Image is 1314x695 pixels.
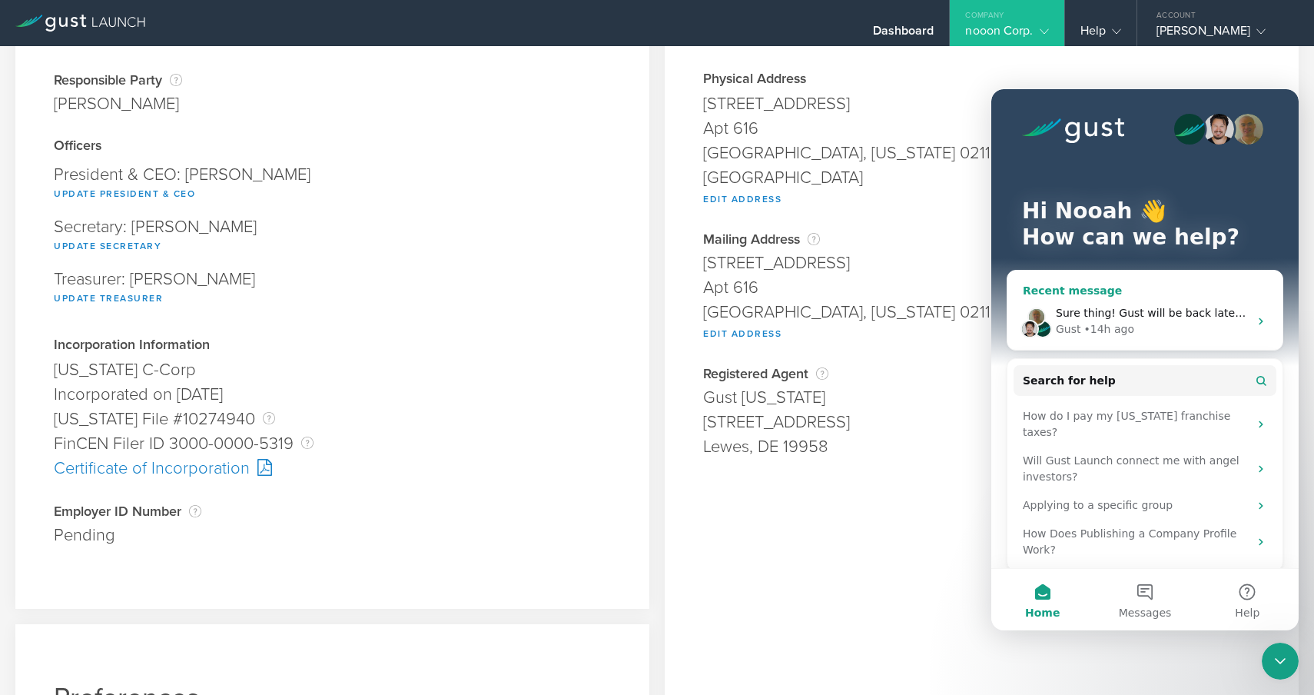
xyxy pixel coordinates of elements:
div: Employer ID Number [54,504,611,519]
div: Incorporation Information [54,338,611,354]
div: FinCEN Filer ID 3000-0000-5319 [54,431,611,456]
button: Edit Address [703,190,781,208]
div: [STREET_ADDRESS] [703,91,1260,116]
button: Edit Address [703,324,781,343]
div: [US_STATE] File #10274940 [54,407,611,431]
div: Officers [54,139,611,155]
div: [GEOGRAPHIC_DATA] [703,165,1260,190]
div: Dashboard [873,23,934,46]
div: Physical Address [703,72,1260,88]
div: Responsible Party [54,72,182,88]
div: President & CEO: [PERSON_NAME] [54,158,611,211]
iframe: Intercom live chat [1262,643,1299,680]
div: Registered Agent [703,366,1260,381]
div: [STREET_ADDRESS] [703,410,1260,434]
div: Certificate of Incorporation [54,456,611,481]
button: Update President & CEO [54,185,195,203]
div: Help [1080,23,1121,46]
div: Treasurer: [PERSON_NAME] [54,263,611,315]
div: [PERSON_NAME] [1156,23,1287,46]
div: [STREET_ADDRESS] [703,251,1260,275]
div: [PERSON_NAME] [54,91,182,116]
div: nooon Corp. [965,23,1048,46]
div: Apt 616 [703,116,1260,141]
div: Secretary: [PERSON_NAME] [54,211,611,263]
div: [GEOGRAPHIC_DATA], [US_STATE] 02119 [703,300,1260,324]
div: Mailing Address [703,231,1260,247]
div: Incorporated on [DATE] [54,382,611,407]
div: Apt 616 [703,275,1260,300]
div: Lewes, DE 19958 [703,434,1260,459]
div: [GEOGRAPHIC_DATA], [US_STATE] 02119 [703,141,1260,165]
iframe: Intercom live chat [991,89,1299,630]
div: [US_STATE] C-Corp [54,357,611,382]
div: Pending [54,523,611,547]
button: Update Secretary [54,237,161,255]
button: Update Treasurer [54,289,163,308]
div: Gust [US_STATE] [703,385,1260,410]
